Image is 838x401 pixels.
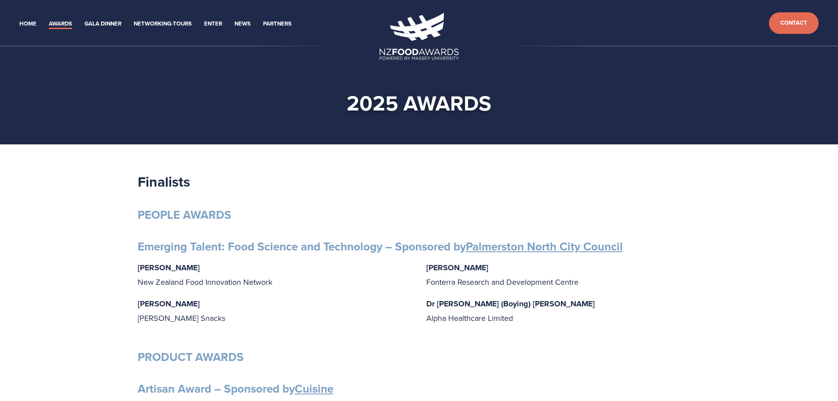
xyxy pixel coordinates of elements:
[769,12,819,34] a: Contact
[138,171,190,192] strong: Finalists
[49,19,72,29] a: Awards
[204,19,222,29] a: Enter
[19,19,37,29] a: Home
[426,298,595,309] strong: Dr [PERSON_NAME] (Boying) [PERSON_NAME]
[134,19,192,29] a: Networking-Tours
[138,262,200,273] strong: [PERSON_NAME]
[138,261,412,289] p: New Zealand Food Innovation Network
[84,19,121,29] a: Gala Dinner
[138,349,244,365] strong: PRODUCT AWARDS
[138,206,231,223] strong: PEOPLE AWARDS
[426,297,701,325] p: Alpha Healthcare Limited
[426,261,701,289] p: Fonterra Research and Development Centre
[138,297,412,325] p: [PERSON_NAME] Snacks
[466,238,623,255] a: Palmerston North City Council
[138,380,333,397] strong: Artisan Award – Sponsored by
[426,262,488,273] strong: [PERSON_NAME]
[138,238,623,255] strong: Emerging Talent: Food Science and Technology – Sponsored by
[263,19,292,29] a: Partners
[295,380,333,397] a: Cuisine
[152,90,687,116] h1: 2025 awards
[138,298,200,309] strong: [PERSON_NAME]
[234,19,251,29] a: News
